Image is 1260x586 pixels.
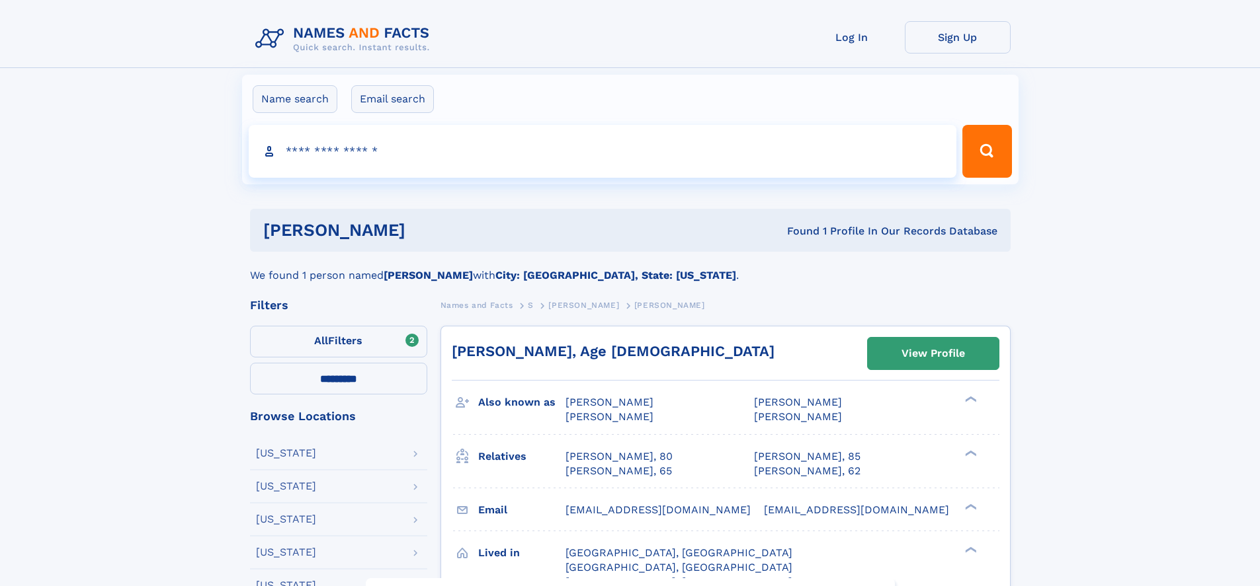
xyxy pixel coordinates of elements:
[754,410,842,423] span: [PERSON_NAME]
[754,449,861,464] a: [PERSON_NAME], 85
[799,21,905,54] a: Log In
[478,542,566,564] h3: Lived in
[250,299,427,311] div: Filters
[566,410,653,423] span: [PERSON_NAME]
[263,222,597,238] h1: [PERSON_NAME]
[902,338,965,369] div: View Profile
[764,503,949,516] span: [EMAIL_ADDRESS][DOMAIN_NAME]
[478,499,566,521] h3: Email
[566,561,792,573] span: [GEOGRAPHIC_DATA], [GEOGRAPHIC_DATA]
[962,502,978,511] div: ❯
[249,125,957,178] input: search input
[566,503,751,516] span: [EMAIL_ADDRESS][DOMAIN_NAME]
[905,21,1011,54] a: Sign Up
[528,297,534,313] a: S
[314,334,328,347] span: All
[566,396,653,408] span: [PERSON_NAME]
[495,269,736,281] b: City: [GEOGRAPHIC_DATA], State: [US_STATE]
[528,301,534,310] span: S
[351,85,434,113] label: Email search
[566,449,673,464] a: [PERSON_NAME], 80
[256,547,316,558] div: [US_STATE]
[452,343,775,359] a: [PERSON_NAME], Age [DEMOGRAPHIC_DATA]
[868,338,999,369] a: View Profile
[548,297,619,313] a: [PERSON_NAME]
[256,481,316,492] div: [US_STATE]
[634,301,705,310] span: [PERSON_NAME]
[962,545,978,554] div: ❯
[250,410,427,422] div: Browse Locations
[566,464,672,478] a: [PERSON_NAME], 65
[253,85,337,113] label: Name search
[962,125,1011,178] button: Search Button
[256,448,316,458] div: [US_STATE]
[548,301,619,310] span: [PERSON_NAME]
[441,297,513,313] a: Names and Facts
[754,464,861,478] a: [PERSON_NAME], 62
[566,546,792,559] span: [GEOGRAPHIC_DATA], [GEOGRAPHIC_DATA]
[250,252,1011,283] div: We found 1 person named with .
[596,224,997,238] div: Found 1 Profile In Our Records Database
[962,395,978,404] div: ❯
[962,449,978,457] div: ❯
[478,391,566,414] h3: Also known as
[754,396,842,408] span: [PERSON_NAME]
[250,21,441,57] img: Logo Names and Facts
[478,445,566,468] h3: Relatives
[250,326,427,357] label: Filters
[384,269,473,281] b: [PERSON_NAME]
[256,514,316,525] div: [US_STATE]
